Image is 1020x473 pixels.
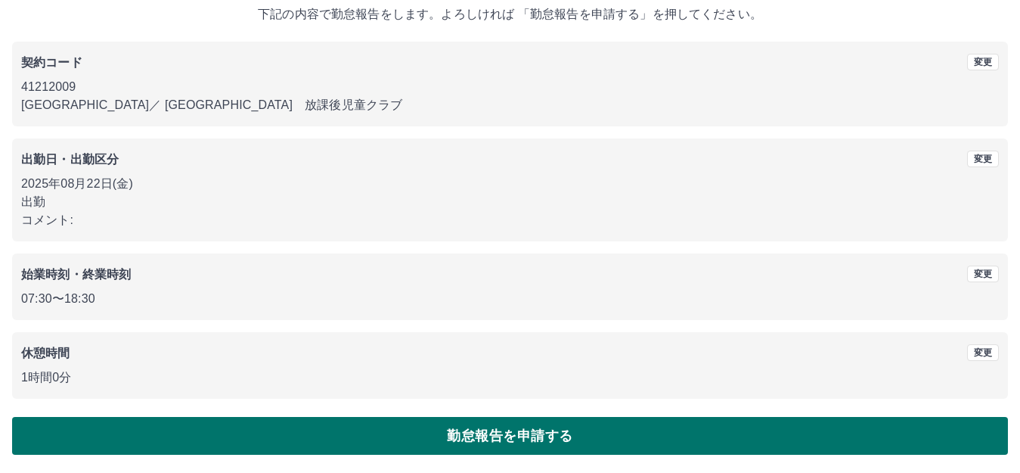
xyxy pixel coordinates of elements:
p: 07:30 〜 18:30 [21,290,999,308]
button: 変更 [967,344,999,361]
p: 2025年08月22日(金) [21,175,999,193]
b: 休憩時間 [21,347,70,359]
button: 変更 [967,54,999,70]
p: 41212009 [21,78,999,96]
b: 契約コード [21,56,82,69]
p: 下記の内容で勤怠報告をします。よろしければ 「勤怠報告を申請する」を押してください。 [12,5,1008,23]
b: 始業時刻・終業時刻 [21,268,131,281]
p: 1時間0分 [21,369,999,387]
button: 変更 [967,151,999,167]
button: 変更 [967,266,999,282]
button: 勤怠報告を申請する [12,417,1008,455]
b: 出勤日・出勤区分 [21,153,119,166]
p: [GEOGRAPHIC_DATA] ／ [GEOGRAPHIC_DATA] 放課後児童クラブ [21,96,999,114]
p: コメント: [21,211,999,229]
p: 出勤 [21,193,999,211]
